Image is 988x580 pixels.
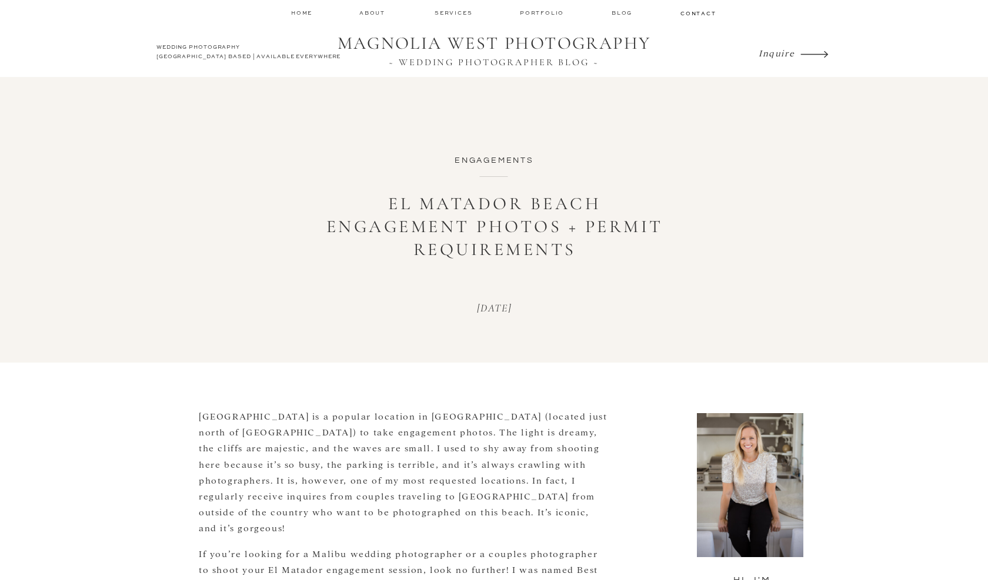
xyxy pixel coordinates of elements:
a: WEDDING PHOTOGRAPHY[GEOGRAPHIC_DATA] BASED | AVAILABLE EVERYWHERE [156,43,344,64]
a: ~ WEDDING PHOTOGRAPHER BLOG ~ [329,57,659,68]
p: [DATE] [421,302,568,315]
a: about [359,9,389,17]
a: services [435,9,474,16]
a: MAGNOLIA WEST PHOTOGRAPHY [329,33,659,55]
h1: El Matador Beach Engagement Photos + Permit Requirements [318,192,671,261]
i: Inquire [759,47,795,58]
h2: WEDDING PHOTOGRAPHY [GEOGRAPHIC_DATA] BASED | AVAILABLE EVERYWHERE [156,43,344,64]
a: home [291,9,313,16]
p: [GEOGRAPHIC_DATA] is a popular location in [GEOGRAPHIC_DATA] (located just north of [GEOGRAPHIC_D... [199,408,610,536]
a: Engagements [455,156,534,165]
a: contact [680,9,715,16]
a: Inquire [759,45,797,61]
a: Blog [612,9,635,17]
a: Portfolio [520,9,566,17]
